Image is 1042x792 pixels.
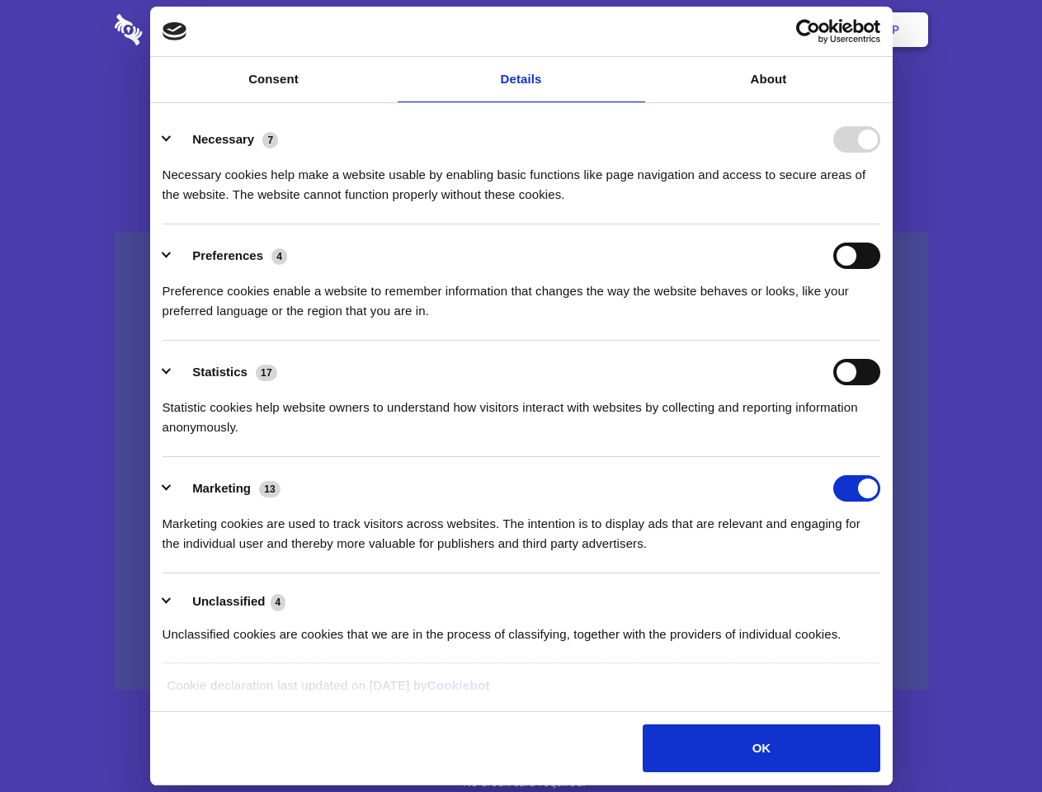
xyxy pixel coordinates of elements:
div: Statistic cookies help website owners to understand how visitors interact with websites by collec... [163,385,880,437]
button: OK [643,724,879,772]
div: Necessary cookies help make a website usable by enabling basic functions like page navigation and... [163,153,880,205]
button: Marketing (13) [163,475,291,502]
a: Cookiebot [427,678,490,692]
span: 17 [256,365,277,381]
a: Details [398,57,645,102]
a: Pricing [484,4,556,55]
a: Consent [150,57,398,102]
label: Preferences [192,248,263,262]
a: About [645,57,893,102]
label: Marketing [192,481,251,495]
label: Necessary [192,132,254,146]
button: Preferences (4) [163,243,298,269]
label: Statistics [192,365,248,379]
div: Cookie declaration last updated on [DATE] by [154,676,888,708]
button: Unclassified (4) [163,592,296,612]
a: Usercentrics Cookiebot - opens in a new window [736,19,880,44]
div: Preference cookies enable a website to remember information that changes the way the website beha... [163,269,880,321]
h4: Auto-redaction of sensitive data, encrypted data sharing and self-destructing private chats. Shar... [115,150,928,205]
button: Necessary (7) [163,126,289,153]
a: Login [748,4,820,55]
div: Unclassified cookies are cookies that we are in the process of classifying, together with the pro... [163,612,880,644]
a: Wistia video thumbnail [115,233,928,691]
span: 13 [259,481,281,497]
span: 4 [271,248,287,265]
h1: Eliminate Slack Data Loss. [115,74,928,134]
div: Marketing cookies are used to track visitors across websites. The intention is to display ads tha... [163,502,880,554]
a: Contact [669,4,745,55]
button: Statistics (17) [163,359,288,385]
span: 7 [262,132,278,148]
span: 4 [271,594,286,610]
img: logo [163,22,187,40]
iframe: Drift Widget Chat Controller [959,709,1022,772]
img: logo-wordmark-white-trans-d4663122ce5f474addd5e946df7df03e33cb6a1c49d2221995e7729f52c070b2.svg [115,14,256,45]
